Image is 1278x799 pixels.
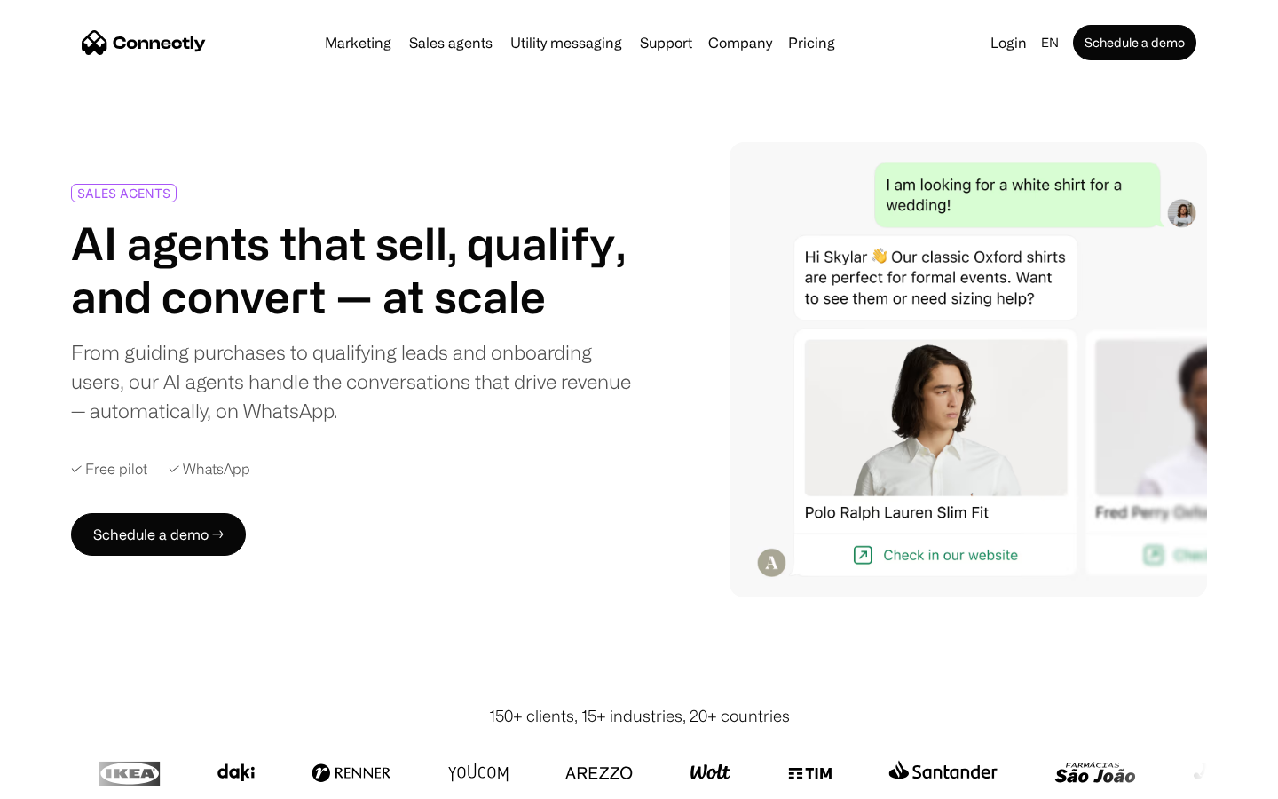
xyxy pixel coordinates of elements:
[71,461,147,478] div: ✓ Free pilot
[318,36,398,50] a: Marketing
[489,704,790,728] div: 150+ clients, 15+ industries, 20+ countries
[708,30,772,55] div: Company
[169,461,250,478] div: ✓ WhatsApp
[71,337,632,425] div: From guiding purchases to qualifying leads and onboarding users, our AI agents handle the convers...
[71,513,246,556] a: Schedule a demo →
[633,36,699,50] a: Support
[781,36,842,50] a: Pricing
[77,186,170,200] div: SALES AGENTS
[35,768,106,793] ul: Language list
[983,30,1034,55] a: Login
[1073,25,1196,60] a: Schedule a demo
[1041,30,1059,55] div: en
[71,217,632,323] h1: AI agents that sell, qualify, and convert — at scale
[18,766,106,793] aside: Language selected: English
[402,36,500,50] a: Sales agents
[503,36,629,50] a: Utility messaging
